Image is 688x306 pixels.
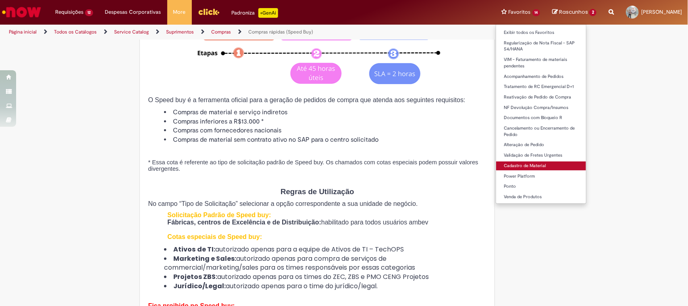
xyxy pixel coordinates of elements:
[258,8,278,18] p: +GenAi
[198,6,220,18] img: click_logo_yellow_360x200.png
[173,8,186,16] span: More
[496,161,586,170] a: Cadastro de Material
[148,159,478,172] span: * Essa cota é referente ao tipo de solicitação padrão de Speed buy. Os chamados com cotas especia...
[496,113,586,122] a: Documentos com Bloqueio R
[496,93,586,102] a: Reativação de Pedido de Compra
[226,281,378,291] span: autorizado apenas para o time do jurídico/legal.
[496,24,587,204] ul: Favoritos
[148,200,418,207] span: No campo “Tipo de Solicitação” selecionar a opção correspondente a sua unidade de negócio.
[532,9,540,16] span: 14
[496,72,586,81] a: Acompanhamento de Pedidos
[9,29,37,35] a: Página inicial
[164,117,486,126] li: Compras inferiores a R$13.000 *
[211,29,231,35] a: Compras
[148,96,465,103] span: O Speed buy é a ferramenta oficial para a geração de pedidos de compra que atenda aos seguintes r...
[166,29,194,35] a: Suprimentos
[1,4,42,20] img: ServiceNow
[589,9,597,16] span: 2
[173,281,226,291] strong: Jurídico/Legal:
[552,8,597,16] a: Rascunhos
[321,219,428,226] span: habilitado para todos usuários ambev
[496,39,586,54] a: Regularização de Nota Fiscal - SAP S4/HANA
[496,103,586,112] a: NF Devolução Compra/Insumos
[496,193,586,201] a: Venda de Produtos
[114,29,149,35] a: Service Catalog
[167,219,321,226] span: Fábricas, centros de Excelência e de Distribuição:
[85,9,93,16] span: 12
[496,124,586,139] a: Cancelamento ou Encerramento de Pedido
[173,254,236,263] strong: Marketing e Sales:
[164,126,486,135] li: Compras com fornecedores nacionais
[54,29,97,35] a: Todos os Catálogos
[496,82,586,91] a: Tratamento de RC Emergencial D+1
[164,135,486,145] li: Compras de material sem contrato ativo no SAP para o centro solicitado
[496,151,586,160] a: Validação de Fretes Urgentes
[164,254,415,272] span: autorizado apenas para compra de serviços de commercial/marketing/sales para os times responsávei...
[195,245,404,254] span: autorizado apenas para a equipe de Ativos de TI – TechOPS
[496,28,586,37] a: Exibir todos os Favoritos
[496,55,586,70] a: VIM - Faturamento de materiais pendentes
[641,8,682,15] span: [PERSON_NAME]
[6,25,453,40] ul: Trilhas de página
[164,108,486,117] li: Compras de material e serviço indiretos
[496,172,586,181] a: Power Platform
[232,8,278,18] div: Padroniza
[105,8,161,16] span: Despesas Corporativas
[173,245,195,254] strong: Ativos
[509,8,531,16] span: Favoritos
[496,140,586,149] a: Alteração de Pedido
[496,182,586,191] a: Ponto
[167,212,271,218] span: Solicitação Padrão de Speed buy:
[559,8,588,16] span: Rascunhos
[55,8,83,16] span: Requisições
[281,187,354,196] span: Regras de Utilização
[217,272,429,281] span: autorizado apenas para os times do ZEC, ZBS e PMO CENG Projetos
[173,272,217,281] strong: Projetos ZBS:
[197,245,215,254] strong: de TI:
[167,233,262,240] span: Cotas especiais de Speed buy:
[248,29,313,35] a: Compras rápidas (Speed Buy)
